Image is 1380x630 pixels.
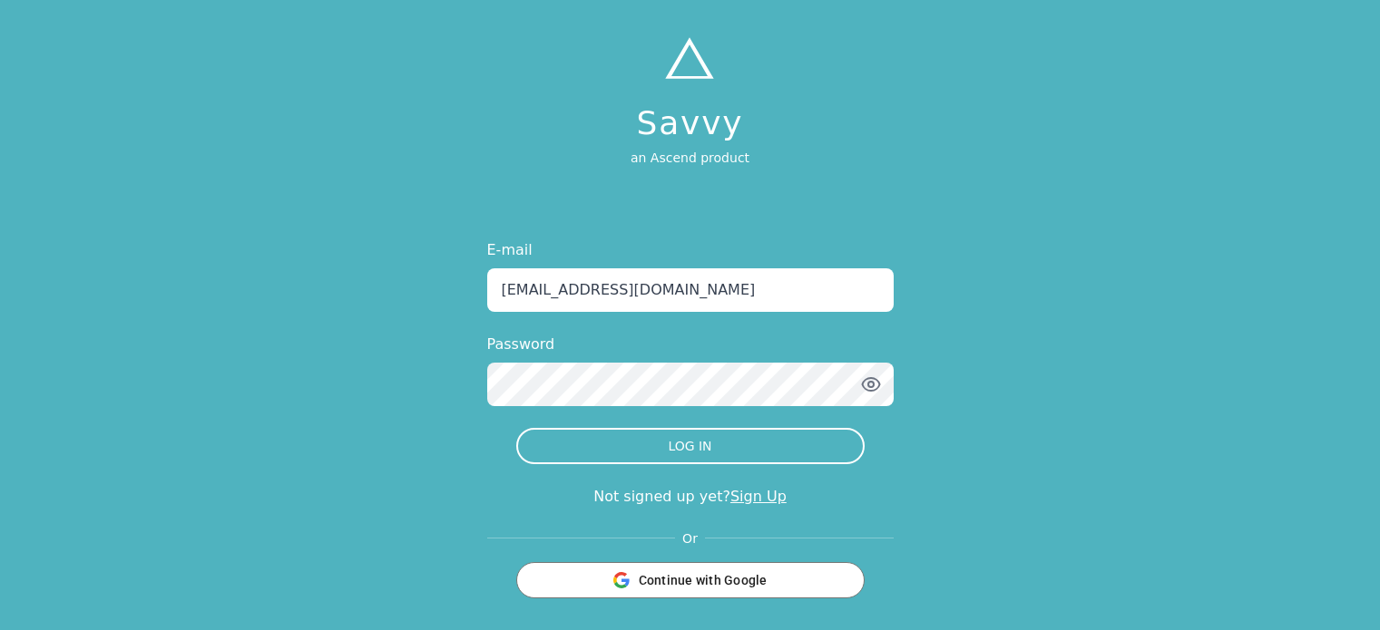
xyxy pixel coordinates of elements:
p: an Ascend product [631,149,749,167]
span: Or [675,529,705,548]
label: Password [487,334,894,355]
label: E-mail [487,239,894,261]
input: Enter your email [487,268,894,312]
button: LOG IN [516,428,865,464]
h1: Savvy [631,105,749,141]
a: Sign Up [730,488,787,505]
span: Continue with Google [639,571,768,589]
button: Continue with Google [516,562,865,598]
span: Not signed up yet? [593,488,730,505]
